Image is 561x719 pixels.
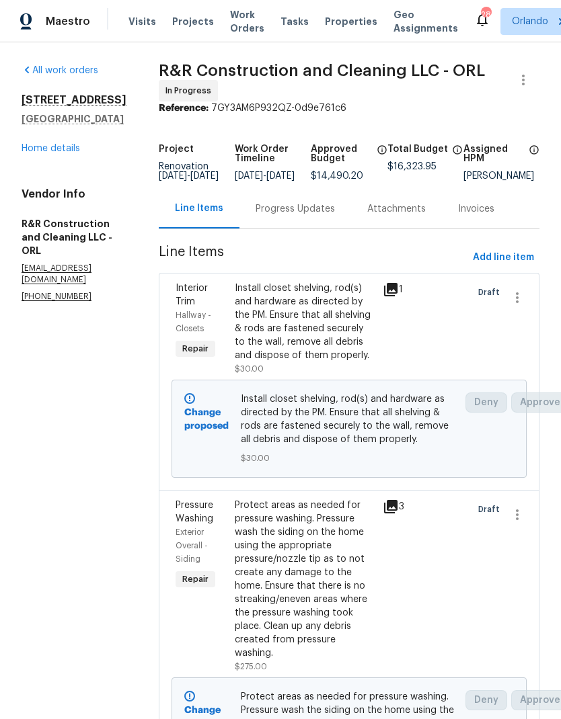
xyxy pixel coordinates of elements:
span: Hallway - Closets [176,311,211,333]
button: Add line item [467,245,539,270]
span: Repair [177,342,214,355]
h5: R&R Construction and Cleaning LLC - ORL [22,217,126,257]
span: Maestro [46,15,90,28]
h5: Project [159,144,194,154]
span: R&R Construction and Cleaning LLC - ORL [159,62,485,79]
div: Line Items [175,202,223,215]
span: Orlando [512,15,548,28]
span: $275.00 [235,663,267,671]
div: 1 [383,282,404,298]
div: Install closet shelving, rod(s) and hardware as directed by the PM. Ensure that all shelving & ro... [235,282,375,362]
span: $16,323.95 [387,162,437,171]
span: $30.00 [235,365,264,373]
span: [DATE] [190,171,219,181]
span: $30.00 [241,452,458,465]
span: Work Orders [230,8,264,35]
a: All work orders [22,66,98,75]
div: Protect areas as needed for pressure washing. Pressure wash the siding on the home using the appr... [235,499,375,660]
span: Geo Assignments [394,8,458,35]
span: Interior Trim [176,284,208,306]
div: Progress Updates [256,202,335,216]
span: Tasks [280,17,309,26]
span: [DATE] [235,171,263,181]
span: - [159,171,219,181]
div: 28 [481,8,490,22]
span: $14,490.20 [311,171,363,181]
div: [PERSON_NAME] [463,171,539,181]
div: 7GY3AM6P932QZ-0d9e761c6 [159,101,539,115]
a: Home details [22,144,80,153]
span: Install closet shelving, rod(s) and hardware as directed by the PM. Ensure that all shelving & ro... [241,392,458,446]
span: The hpm assigned to this work order. [529,144,539,171]
div: Invoices [458,202,494,216]
span: [DATE] [159,171,187,181]
span: Draft [478,503,505,516]
h5: Assigned HPM [463,144,525,163]
h5: Total Budget [387,144,448,154]
span: Renovation [159,162,219,181]
span: Repair [177,573,214,586]
span: Visits [128,15,156,28]
span: Draft [478,286,505,299]
span: Properties [325,15,377,28]
span: The total cost of line items that have been proposed by Opendoor. This sum includes line items th... [452,144,463,162]
span: [DATE] [266,171,295,181]
button: Deny [465,392,507,413]
span: Projects [172,15,214,28]
h5: Work Order Timeline [235,144,311,163]
span: Line Items [159,245,467,270]
span: Exterior Overall - Siding [176,528,208,563]
h5: Approved Budget [311,144,372,163]
div: Attachments [367,202,426,216]
span: Pressure Washing [176,501,213,523]
span: The total cost of line items that have been approved by both Opendoor and the Trade Partner. This... [377,144,387,171]
span: - [235,171,295,181]
button: Deny [465,690,507,710]
div: 3 [383,499,404,515]
span: Add line item [473,249,534,266]
b: Change proposed [184,408,229,431]
b: Reference: [159,103,209,113]
h4: Vendor Info [22,187,126,201]
span: In Progress [165,84,217,97]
